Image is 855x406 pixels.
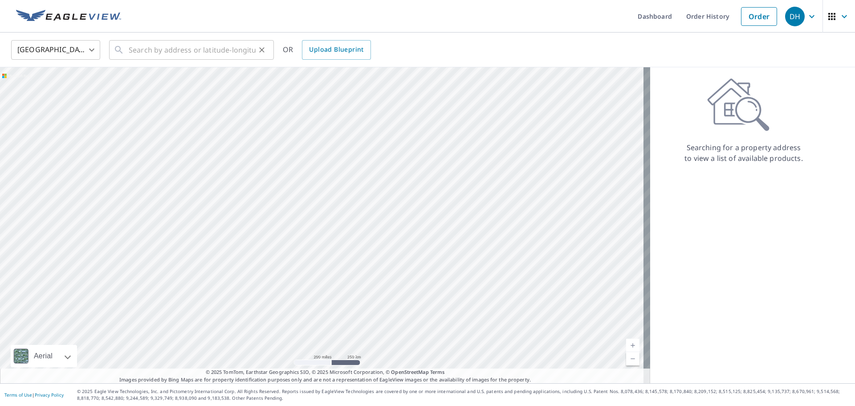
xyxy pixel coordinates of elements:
[77,388,851,402] p: © 2025 Eagle View Technologies, Inc. and Pictometry International Corp. All Rights Reserved. Repo...
[256,44,268,56] button: Clear
[741,7,777,26] a: Order
[626,352,639,365] a: Current Level 5, Zoom Out
[391,369,428,375] a: OpenStreetMap
[11,37,100,62] div: [GEOGRAPHIC_DATA]
[283,40,371,60] div: OR
[35,392,64,398] a: Privacy Policy
[4,392,64,398] p: |
[16,10,121,23] img: EV Logo
[4,392,32,398] a: Terms of Use
[684,142,803,164] p: Searching for a property address to view a list of available products.
[785,7,805,26] div: DH
[626,339,639,352] a: Current Level 5, Zoom In
[129,37,256,62] input: Search by address or latitude-longitude
[430,369,445,375] a: Terms
[302,40,370,60] a: Upload Blueprint
[309,44,363,55] span: Upload Blueprint
[206,369,445,376] span: © 2025 TomTom, Earthstar Geographics SIO, © 2025 Microsoft Corporation, ©
[31,345,55,367] div: Aerial
[11,345,77,367] div: Aerial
